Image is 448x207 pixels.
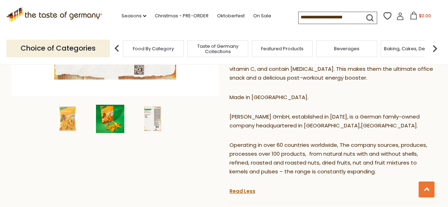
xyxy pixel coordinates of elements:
[217,12,245,20] a: Oktoberfest
[6,40,110,57] p: Choice of Categories
[229,93,437,102] p: Made in [GEOGRAPHIC_DATA].
[229,141,437,176] p: Operating in over 60 countries worldwide, The company sources, produces, processes over 100 produ...
[406,12,436,22] button: $0.00
[261,46,304,51] a: Featured Products
[253,12,271,20] a: On Sale
[138,105,167,133] img: Seeberger Gourmet Mango Stripes, 100g (5.3oz)
[229,113,437,130] p: [PERSON_NAME] GmbH, established in [DATE], is a German family-owned company headquartered in [GEO...
[133,46,174,51] a: Food By Category
[334,46,359,51] a: Beverages
[189,44,246,54] a: Taste of Germany Collections
[155,12,209,20] a: Christmas - PRE-ORDER
[384,46,439,51] a: Baking, Cakes, Desserts
[229,188,255,195] a: Read Less
[96,105,124,133] img: Seeberger Gourmet Mango Stripes, 100g (5.3oz)
[121,12,146,20] a: Seasons
[53,105,82,133] img: Seeberger Gourmet Mango Stripes, 100g (5.3oz)
[229,56,437,82] p: The fruits are rich in fiber, contain plenty of vitamins and minerals such as vitamin C, and cont...
[428,41,442,56] img: next arrow
[419,13,431,19] span: $0.00
[110,41,124,56] img: previous arrow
